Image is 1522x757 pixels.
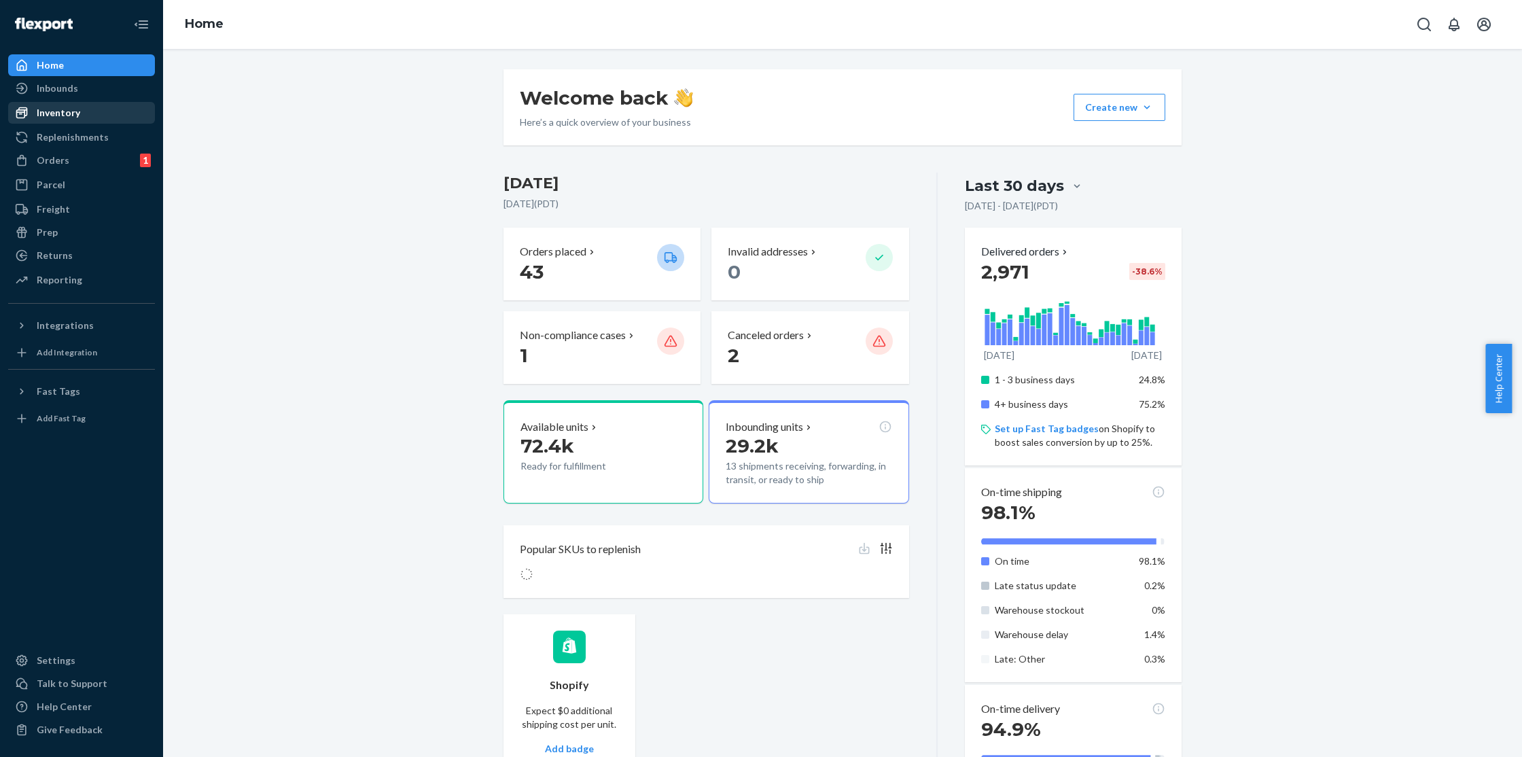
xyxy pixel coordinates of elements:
button: Invalid addresses 0 [711,228,908,300]
p: [DATE] [984,349,1014,362]
div: Returns [37,249,73,262]
p: Late status update [995,579,1129,593]
p: 13 shipments receiving, forwarding, in transit, or ready to ship [726,459,891,487]
p: Invalid addresses [728,244,808,260]
span: 0.3% [1144,653,1165,665]
img: hand-wave emoji [674,88,693,107]
p: Popular SKUs to replenish [520,542,641,557]
button: Close Navigation [128,11,155,38]
p: Available units [520,419,588,435]
div: Parcel [37,178,65,192]
h3: [DATE] [503,173,909,194]
p: [DATE] - [DATE] ( PDT ) [965,199,1058,213]
ol: breadcrumbs [174,5,234,44]
button: Delivered orders [981,244,1070,260]
div: -38.6 % [1129,263,1165,280]
div: Talk to Support [37,677,107,690]
div: Home [37,58,64,72]
a: Set up Fast Tag badges [995,423,1099,434]
a: Inbounds [8,77,155,99]
div: Replenishments [37,130,109,144]
p: Warehouse stockout [995,603,1129,617]
p: Ready for fulfillment [520,459,646,473]
h1: Welcome back [520,86,693,110]
span: 1 [520,344,528,367]
p: Non-compliance cases [520,328,626,343]
button: Talk to Support [8,673,155,694]
p: Late: Other [995,652,1129,666]
span: 0% [1152,604,1165,616]
a: Orders1 [8,149,155,171]
span: Support [29,10,77,22]
p: 4+ business days [995,398,1129,411]
a: Parcel [8,174,155,196]
span: 98.1% [981,501,1036,524]
a: Freight [8,198,155,220]
button: Non-compliance cases 1 [503,311,701,384]
div: Last 30 days [965,175,1064,196]
a: Home [185,16,224,31]
a: Settings [8,650,155,671]
div: Help Center [37,700,92,714]
button: Add badge [545,742,594,756]
div: Prep [37,226,58,239]
button: Help Center [1485,344,1512,413]
div: Orders [37,154,69,167]
div: Fast Tags [37,385,80,398]
span: 98.1% [1139,555,1165,567]
button: Open account menu [1470,11,1498,38]
p: 1 - 3 business days [995,373,1129,387]
div: Freight [37,203,70,216]
p: Here’s a quick overview of your business [520,116,693,129]
button: Create new [1074,94,1165,121]
p: On-time delivery [981,701,1060,717]
div: Add Integration [37,347,97,358]
a: Reporting [8,269,155,291]
button: Available units72.4kReady for fulfillment [503,400,703,504]
span: 1.4% [1144,629,1165,640]
span: 2,971 [981,260,1029,283]
p: On time [995,554,1129,568]
a: Help Center [8,696,155,718]
a: Prep [8,222,155,243]
a: Replenishments [8,126,155,148]
button: Inbounding units29.2k13 shipments receiving, forwarding, in transit, or ready to ship [709,400,908,504]
div: 1 [140,154,151,167]
span: 24.8% [1139,374,1165,385]
a: Add Integration [8,342,155,364]
button: Integrations [8,315,155,336]
div: Add Fast Tag [37,412,86,424]
p: Orders placed [520,244,586,260]
div: Reporting [37,273,82,287]
span: 29.2k [726,434,779,457]
img: Flexport logo [15,18,73,31]
p: [DATE] [1131,349,1162,362]
button: Open Search Box [1411,11,1438,38]
p: On-time shipping [981,485,1062,500]
div: Inventory [37,106,80,120]
p: Shopify [550,677,589,693]
span: 75.2% [1139,398,1165,410]
div: Settings [37,654,75,667]
span: 2 [728,344,739,367]
span: 94.9% [981,718,1041,741]
button: Fast Tags [8,381,155,402]
span: 72.4k [520,434,574,457]
span: 0 [728,260,741,283]
p: on Shopify to boost sales conversion by up to 25%. [995,422,1165,449]
a: Home [8,54,155,76]
p: Warehouse delay [995,628,1129,641]
a: Returns [8,245,155,266]
button: Give Feedback [8,719,155,741]
span: 43 [520,260,544,283]
p: [DATE] ( PDT ) [503,197,909,211]
div: Integrations [37,319,94,332]
p: Canceled orders [728,328,804,343]
button: Orders placed 43 [503,228,701,300]
button: Open notifications [1440,11,1468,38]
a: Inventory [8,102,155,124]
div: Give Feedback [37,723,103,737]
div: Inbounds [37,82,78,95]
